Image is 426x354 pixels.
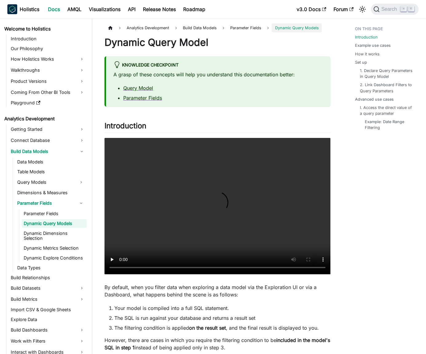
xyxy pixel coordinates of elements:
a: Example use cases [355,42,391,48]
p: A grasp of these concepts will help you understand this documentation better: [113,71,323,78]
a: Table Models [15,167,87,176]
nav: Breadcrumbs [105,23,330,32]
kbd: K [408,6,414,12]
kbd: ⌘ [400,6,407,12]
li: The SQL is run against your database and returns a result set [114,314,330,322]
a: Build Data Models [9,147,87,156]
a: AMQL [64,4,85,14]
a: Dynamic Explore Conditions [22,254,87,262]
a: Explore Data [9,315,87,324]
a: Build Metrics [9,294,87,304]
p: By default, when you filter data when exploring a data model via the Exploration UI or via a Dash... [105,284,330,298]
span: Search [380,6,401,12]
a: How it works [355,51,380,57]
span: Analytics Development [124,23,172,32]
a: Parameter Fields [227,23,264,32]
a: API [124,4,139,14]
a: v3.0 Docs [293,4,330,14]
a: Product Versions [9,76,87,86]
span: Dynamic Query Models [272,23,321,32]
a: Connect Database [9,135,87,145]
button: Switch between dark and light mode (currently light mode) [357,4,367,14]
li: Your model is compiled into a full SQL statement. [114,304,330,312]
a: Roadmap [179,4,209,14]
a: Home page [105,23,116,32]
a: Dimensions & Measures [15,188,87,197]
span: Parameter Fields [230,26,261,30]
video: Your browser does not support embedding video, but you can . [105,138,330,274]
a: Build Dashboards [9,325,87,335]
a: Work with Filters [9,336,87,346]
a: Import CSV & Google Sheets [9,305,87,314]
button: Expand sidebar category 'Query Models' [76,177,87,187]
a: Query Model [123,85,153,91]
p: However, there are cases in which you require the filtering condition to be instead of being appl... [105,336,330,351]
h2: Introduction [105,121,330,133]
a: Forum [330,4,357,14]
a: Introduction [355,34,378,40]
a: HolisticsHolistics [7,4,39,14]
a: Walkthroughs [9,65,87,75]
a: Release Notes [139,4,179,14]
a: Our Philosophy [9,44,87,53]
button: Search (Command+K) [371,4,419,15]
a: 1. Declare Query Parameters in Query Model [360,68,414,79]
button: Collapse sidebar category 'Parameter Fields' [76,198,87,208]
b: Holistics [20,6,39,13]
a: Parameter Fields [15,198,76,208]
span: Build Data Models [180,23,220,32]
a: Dynamic Dimensions Selection [22,229,87,243]
a: Example: Date Range Filtering [365,119,412,131]
a: Build Relationships [9,273,87,282]
a: Analytics Development [2,115,87,123]
img: Holistics [7,4,17,14]
a: Parameter Fields [123,95,162,101]
li: The filtering condition is applied , and the final result is displayed to you. [114,324,330,332]
a: Build Datasets [9,283,87,293]
a: Set up [355,59,367,65]
a: Getting Started [9,124,87,134]
a: Introduction [9,34,87,43]
strong: on the result set [189,325,226,331]
a: How Holistics Works [9,54,87,64]
a: Parameter Fields [22,209,87,218]
a: Docs [44,4,64,14]
a: Data Models [15,158,87,166]
div: knowledge checkpoint [113,61,323,69]
a: Advanced use cases [355,96,394,102]
a: Data Types [15,263,87,272]
a: Query Models [15,177,76,187]
h1: Dynamic Query Model [105,36,330,49]
a: I. Access the direct value of a query parameter [360,105,414,116]
a: Dynamic Query Models [22,219,87,228]
a: Coming From Other BI Tools [9,87,87,97]
a: 2. Link Dashboard Filters to Query Parameters [360,82,414,94]
a: Visualizations [85,4,124,14]
a: Playground [9,99,87,107]
a: Dynamic Metrics Selection [22,244,87,252]
a: Welcome to Holistics [2,25,87,33]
